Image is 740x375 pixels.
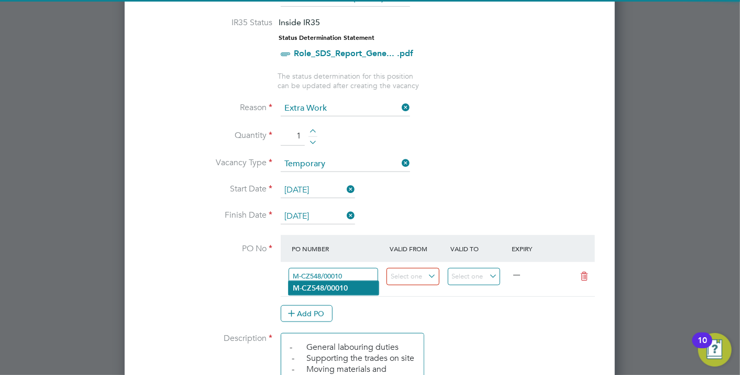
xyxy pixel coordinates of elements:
input: Search for... [289,268,378,285]
label: IR35 Status [141,17,272,28]
label: Vacancy Type [141,157,272,168]
div: PO Number [289,239,387,258]
button: Open Resource Center, 10 new notifications [698,333,732,367]
label: Reason [141,102,272,113]
div: Valid To [448,239,510,258]
span: — [513,270,520,279]
span: Inside IR35 [279,17,320,27]
label: Description [141,333,272,344]
label: Start Date [141,184,272,195]
label: Finish Date [141,210,272,221]
b: M-CZ548/00010 [293,284,348,293]
div: Expiry [509,239,570,258]
input: Select one [281,209,355,224]
input: Select one [281,101,410,116]
input: Select one [386,268,439,285]
label: PO No [141,243,272,254]
strong: Status Determination Statement [279,34,374,41]
input: Select one [281,156,410,172]
input: Select one [281,183,355,198]
div: 10 [698,340,707,354]
span: The status determination for this position can be updated after creating the vacancy [278,71,419,90]
input: Select one [448,268,501,285]
label: Quantity [141,130,272,141]
div: Valid From [387,239,448,258]
button: Add PO [281,305,333,322]
a: Role_SDS_Report_Gene... .pdf [294,48,413,58]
